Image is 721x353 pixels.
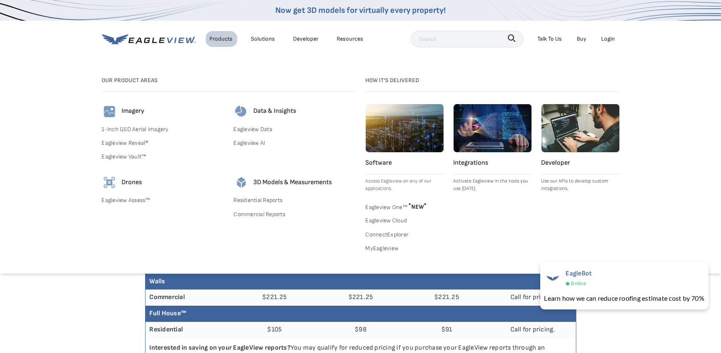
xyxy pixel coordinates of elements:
td: $91 [403,322,490,338]
strong: Interested in saving on your EagleView reports? [150,344,291,352]
td: $221.25 [403,290,490,306]
img: drones-icon.svg [102,175,117,190]
img: developer.webp [541,104,619,152]
h4: Integrations [454,159,532,168]
td: $221.25 [231,290,318,306]
a: Developer Use our APIs to develop custom integrations. [541,104,619,192]
a: MyEagleview [366,243,444,253]
p: Access Eagleview on any of our applications. [366,178,444,192]
span: NEW [407,203,427,210]
div: Solutions [251,34,275,44]
img: 3d-models-icon.svg [234,175,249,190]
td: Call for pricing. [490,290,576,306]
a: Eagleview AI [234,138,356,148]
span: Online [571,279,586,288]
a: Eagleview Cloud [366,215,444,226]
a: ConnectExplorer [366,229,444,240]
h4: Imagery [122,107,145,116]
img: imagery-icon.svg [102,104,117,119]
a: Commercial Reports [234,209,356,219]
h3: How it's Delivered [366,77,619,84]
a: Eagleview Assess™ [102,195,224,205]
img: software.webp [366,104,444,152]
h4: Drones [122,178,142,187]
p: Activate Eagleview in the tools you use [DATE]. [454,178,532,192]
a: Now get 3D models for virtually every property! [275,5,446,15]
h4: Data & Insights [254,107,296,116]
img: integrations.webp [454,104,532,152]
th: Residential [146,322,232,338]
h3: Our Product Areas [102,77,356,84]
a: Eagleview Data [234,124,356,134]
a: Eagleview One™ *NEW* [366,199,444,212]
h4: 3D Models & Measurements [254,178,332,187]
div: Resources [337,34,364,44]
img: EagleBot [544,270,561,286]
th: Commercial [146,290,232,306]
a: 1-Inch GSD Aerial Imagery [102,124,224,134]
a: Integrations Activate Eagleview in the tools you use [DATE]. [454,104,532,192]
th: Full House™ [146,306,576,322]
a: Buy [577,34,587,44]
td: $105 [231,322,318,338]
a: Eagleview Vault™ [102,151,224,162]
td: Call for pricing. [490,322,576,338]
a: Residential Reports [234,195,356,205]
a: Developer [294,34,319,44]
div: Learn how we can reduce roofing estimate cost by 70% [544,293,704,303]
h4: Software [366,159,444,168]
div: Talk To Us [538,34,562,44]
a: Eagleview Reveal® [102,138,224,148]
td: $98 [318,322,404,338]
div: Products [210,34,233,44]
p: Use our APIs to develop custom integrations. [541,178,619,192]
th: Walls [146,274,576,290]
span: EagleBot [566,270,592,278]
div: Login [602,34,615,44]
img: data-icon.svg [234,104,249,119]
h4: Developer [541,159,619,168]
td: $221.25 [318,290,404,306]
input: Search [411,31,524,47]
